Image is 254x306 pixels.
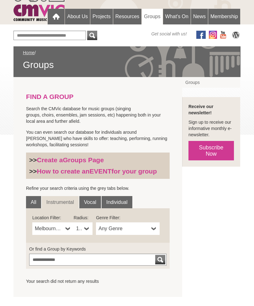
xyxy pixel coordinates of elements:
[113,9,141,24] a: Resources
[23,59,231,71] span: Groups
[26,278,170,284] ul: Your search did not return any results
[26,93,73,100] strong: FIND A GROUP
[26,129,170,148] p: You can even search our database for individuals around [PERSON_NAME] who have skills to offer: t...
[163,9,191,24] a: What's On
[63,156,104,163] strong: Groups Page
[151,31,187,37] span: Get social with us!
[26,185,170,191] p: Refine your search criteria using the grey tabs below.
[209,31,217,39] img: icon-instagram.png
[208,9,240,24] a: Membership
[37,168,157,175] a: How to create anEVENTfor your group
[96,222,160,235] a: Any Genre
[98,225,149,232] span: Any Genre
[37,156,104,163] a: Create aGroups Page
[74,215,93,221] label: Radius:
[90,9,113,24] a: Projects
[142,9,162,25] a: Groups
[26,196,41,209] a: All
[76,225,82,232] span: 10km
[191,9,208,24] a: News
[26,106,170,124] p: Search the CMVic database for music groups (singing groups, choirs, ensembles, jam sessions, etc)...
[231,31,241,39] img: CMVic Blog
[32,215,74,221] label: Location Filter:
[182,77,240,88] a: Groups
[79,196,101,209] a: Vocal
[90,168,112,175] strong: EVENT
[42,196,79,209] a: Instrumental
[188,104,213,115] strong: Receive our newsletter!
[32,222,74,235] a: Melbourne CBD
[188,141,234,160] a: Subscribe Now
[96,215,160,221] label: Genre Filter:
[35,225,63,232] span: Melbourne CBD
[65,9,90,24] a: About Us
[102,196,132,209] a: Individual
[23,49,231,71] div: /
[188,119,234,138] p: Sign up to receive our informative monthly e-newsletter.
[23,50,34,55] a: Home
[29,167,167,175] h3: >>
[29,156,167,164] h3: >>
[29,246,167,252] label: Or find a Group by Keywords
[74,222,93,235] a: 10km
